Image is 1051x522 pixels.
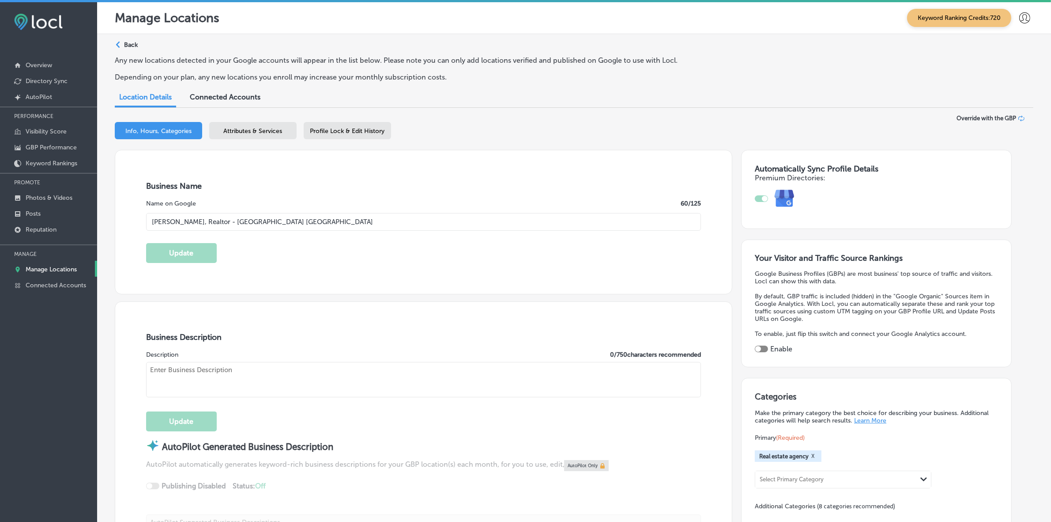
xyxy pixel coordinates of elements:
span: Profile Lock & Edit History [310,127,385,135]
p: Keyword Rankings [26,160,77,167]
p: Make the primary category the best choice for describing your business. Additional categories wil... [755,409,998,424]
p: Depending on your plan, any new locations you enroll may increase your monthly subscription costs. [115,73,712,81]
span: Attributes & Services [224,127,283,135]
label: Enable [770,345,792,353]
p: Manage Locations [115,11,219,25]
p: Manage Locations [26,266,77,273]
span: (Required) [776,434,805,442]
a: Learn More [854,417,886,424]
img: autopilot-icon [146,439,159,452]
strong: AutoPilot Generated Business Description [162,442,333,452]
button: X [809,453,817,460]
span: (8 categories recommended) [817,502,895,511]
p: Posts [26,210,41,217]
label: 0 / 750 characters recommended [610,351,701,358]
p: Overview [26,61,52,69]
p: GBP Performance [26,144,77,151]
span: Location Details [119,93,172,101]
p: Any new locations detected in your Google accounts will appear in the list below. Please note you... [115,56,712,65]
label: Name on Google [146,200,196,207]
p: AutoPilot [26,93,52,101]
p: Visibility Score [26,128,67,135]
label: Description [146,351,178,358]
span: Keyword Ranking Credits: 720 [907,9,1011,27]
p: By default, GBP traffic is included (hidden) in the "Google Organic" Sources item in Google Analy... [755,293,998,323]
h3: Automatically Sync Profile Details [755,164,998,174]
h3: Categories [755,392,998,405]
span: Connected Accounts [190,93,260,101]
h4: Premium Directories: [755,174,998,182]
button: Update [146,243,217,263]
input: Enter Location Name [146,213,701,231]
p: Back [124,41,138,49]
img: fda3e92497d09a02dc62c9cd864e3231.png [14,14,63,30]
p: To enable, just flip this switch and connect your Google Analytics account. [755,330,998,338]
p: Directory Sync [26,77,68,85]
span: Override with the GBP [957,115,1016,122]
h3: Your Visitor and Traffic Source Rankings [755,253,998,263]
button: Update [146,412,217,431]
span: Additional Categories [755,503,895,510]
span: Info, Hours, Categories [125,127,192,135]
span: Primary [755,434,805,442]
div: Select Primary Category [760,476,824,483]
h3: Business Name [146,181,701,191]
span: Real estate agency [759,453,809,460]
p: Google Business Profiles (GBPs) are most business' top source of traffic and visitors. Locl can s... [755,270,998,285]
p: Reputation [26,226,57,233]
p: Connected Accounts [26,282,86,289]
p: Photos & Videos [26,194,72,202]
h3: Business Description [146,332,701,342]
img: e7ababfa220611ac49bdb491a11684a6.png [768,182,801,215]
label: 60 /125 [681,200,701,207]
